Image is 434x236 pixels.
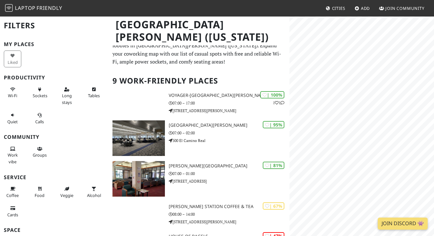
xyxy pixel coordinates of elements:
p: 07:00 – 01:00 [169,171,289,177]
button: Tables [85,84,103,101]
span: Join Community [385,5,424,11]
h3: [PERSON_NAME][GEOGRAPHIC_DATA] [169,163,289,169]
p: 07:00 – 17:00 [169,100,289,106]
span: Work-friendly tables [88,93,100,98]
button: Groups [31,144,48,160]
img: LaptopFriendly [5,4,13,12]
span: Cities [332,5,345,11]
button: Coffee [4,184,21,200]
h3: Productivity [4,75,105,81]
span: Veggie [60,192,73,198]
p: [STREET_ADDRESS][PERSON_NAME] [169,219,289,225]
span: Quiet [7,119,18,125]
p: [STREET_ADDRESS] [169,178,289,184]
a: Santa Clara University Library | 95% [GEOGRAPHIC_DATA][PERSON_NAME] 07:00 – 02:00 500 El Camino Real [109,120,289,156]
div: | 81% [263,162,284,169]
button: Long stays [58,84,76,107]
span: Alcohol [87,192,101,198]
h3: My Places [4,41,105,47]
h1: [GEOGRAPHIC_DATA][PERSON_NAME] ([US_STATE]) [111,16,288,46]
span: Credit cards [7,212,18,218]
h3: Space [4,227,105,233]
img: Benson Memorial Center [112,161,165,197]
button: Food [31,184,48,200]
button: Calls [31,110,48,127]
p: [STREET_ADDRESS][PERSON_NAME] [169,108,289,114]
a: Add [352,3,373,14]
span: Laptop [15,4,36,11]
button: Alcohol [85,184,103,200]
span: Video/audio calls [35,119,44,125]
span: Coffee [6,192,19,198]
h3: Service [4,174,105,180]
span: Add [361,5,370,11]
h3: [PERSON_NAME] Station Coffee & Tea [169,204,289,209]
a: Join Community [376,3,427,14]
p: 08:00 – 14:00 [169,211,289,217]
button: Cards [4,203,21,220]
p: 1 1 [273,100,284,106]
div: | 67% [263,202,284,210]
img: Santa Clara University Library [112,120,165,156]
h2: 9 Work-Friendly Places [112,71,286,91]
button: Sockets [31,84,48,101]
a: Cities [323,3,348,14]
span: Friendly [37,4,62,11]
span: People working [8,152,18,164]
h3: Community [4,134,105,140]
span: Long stays [62,93,72,105]
button: Veggie [58,184,76,200]
p: 500 El Camino Real [169,138,289,144]
a: | 100% 11 Voyager-[GEOGRAPHIC_DATA][PERSON_NAME] 07:00 – 17:00 [STREET_ADDRESS][PERSON_NAME] [109,91,289,115]
h3: Voyager-[GEOGRAPHIC_DATA][PERSON_NAME] [169,93,289,98]
p: 07:00 – 02:00 [169,130,289,136]
div: | 95% [263,121,284,128]
button: Work vibe [4,144,21,167]
span: Food [35,192,44,198]
button: Wi-Fi [4,84,21,101]
a: LaptopFriendly LaptopFriendly [5,3,62,14]
a: | 67% [PERSON_NAME] Station Coffee & Tea 08:00 – 14:00 [STREET_ADDRESS][PERSON_NAME] [109,202,289,226]
span: Stable Wi-Fi [8,93,17,98]
h2: Filters [4,16,105,35]
a: Benson Memorial Center | 81% [PERSON_NAME][GEOGRAPHIC_DATA] 07:00 – 01:00 [STREET_ADDRESS] [109,161,289,197]
h3: [GEOGRAPHIC_DATA][PERSON_NAME] [169,123,289,128]
span: Group tables [33,152,47,158]
button: Quiet [4,110,21,127]
span: Power sockets [33,93,47,98]
a: Join Discord 👾 [378,218,428,230]
div: | 100% [260,91,284,98]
